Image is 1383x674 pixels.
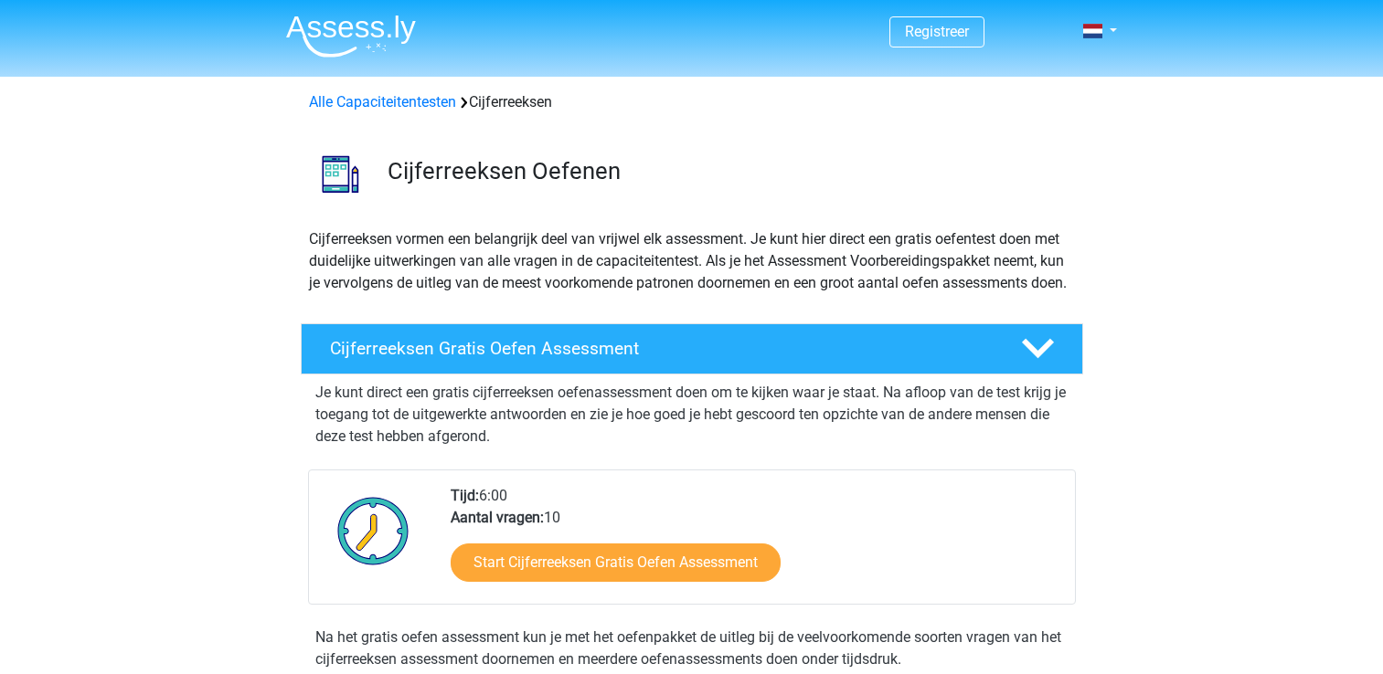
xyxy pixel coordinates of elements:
[302,91,1082,113] div: Cijferreeksen
[451,487,479,504] b: Tijd:
[388,157,1069,185] h3: Cijferreeksen Oefenen
[302,135,379,213] img: cijferreeksen
[330,338,992,359] h4: Cijferreeksen Gratis Oefen Assessment
[309,228,1075,294] p: Cijferreeksen vormen een belangrijk deel van vrijwel elk assessment. Je kunt hier direct een grat...
[315,382,1069,448] p: Je kunt direct een gratis cijferreeksen oefenassessment doen om te kijken waar je staat. Na afloo...
[451,543,781,582] a: Start Cijferreeksen Gratis Oefen Assessment
[309,93,456,111] a: Alle Capaciteitentesten
[308,627,1076,670] div: Na het gratis oefen assessment kun je met het oefenpakket de uitleg bij de veelvoorkomende soorte...
[451,509,544,526] b: Aantal vragen:
[437,485,1074,604] div: 6:00 10
[327,485,420,576] img: Klok
[286,15,416,58] img: Assessly
[905,23,969,40] a: Registreer
[293,323,1090,374] a: Cijferreeksen Gratis Oefen Assessment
